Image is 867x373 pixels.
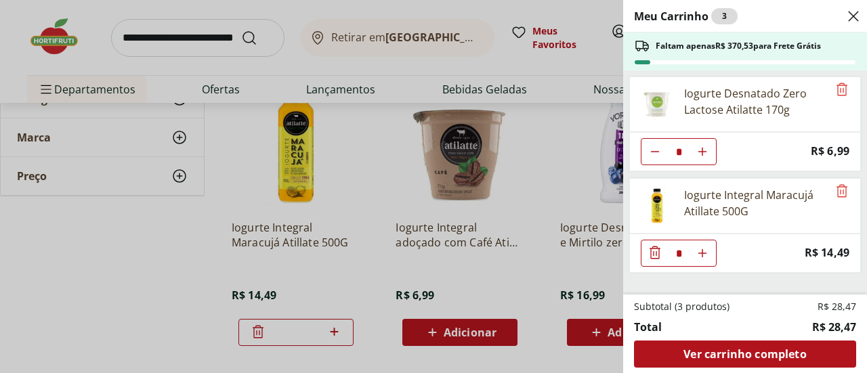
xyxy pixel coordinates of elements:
[634,319,662,335] span: Total
[638,85,676,123] img: Principal
[684,187,828,219] div: Iogurte Integral Maracujá Atillate 500G
[834,183,850,200] button: Remove
[669,139,689,164] input: Quantidade Atual
[669,240,689,266] input: Quantidade Atual
[811,142,849,160] span: R$ 6,99
[805,244,849,262] span: R$ 14,49
[638,187,676,225] img: Principal
[689,138,716,165] button: Aumentar Quantidade
[684,85,828,118] div: Iogurte Desnatado Zero Lactose Atilatte 170g
[656,41,821,51] span: Faltam apenas R$ 370,53 para Frete Grátis
[641,138,669,165] button: Diminuir Quantidade
[634,341,856,368] a: Ver carrinho completo
[634,300,729,313] span: Subtotal (3 produtos)
[711,8,738,24] div: 3
[683,349,806,359] span: Ver carrinho completo
[689,240,716,267] button: Aumentar Quantidade
[818,300,856,313] span: R$ 28,47
[641,240,669,267] button: Diminuir Quantidade
[834,82,850,98] button: Remove
[812,319,856,335] span: R$ 28,47
[634,8,738,24] h2: Meu Carrinho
